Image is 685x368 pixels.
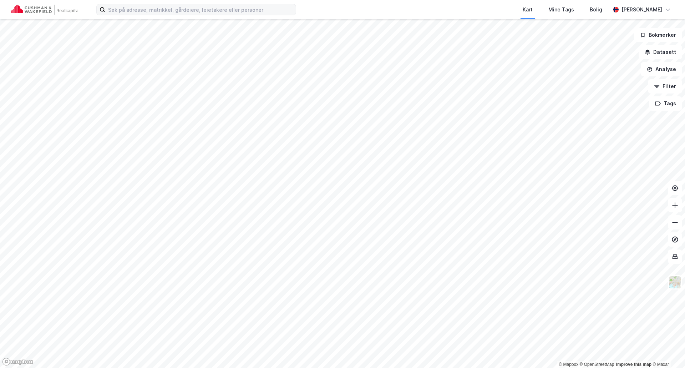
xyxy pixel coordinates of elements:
div: Kart [523,5,533,14]
div: [PERSON_NAME] [621,5,662,14]
div: Bolig [590,5,602,14]
input: Søk på adresse, matrikkel, gårdeiere, leietakere eller personer [105,4,296,15]
div: Mine Tags [548,5,574,14]
iframe: Chat Widget [649,334,685,368]
div: Kontrollprogram for chat [649,334,685,368]
img: cushman-wakefield-realkapital-logo.202ea83816669bd177139c58696a8fa1.svg [11,5,79,15]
